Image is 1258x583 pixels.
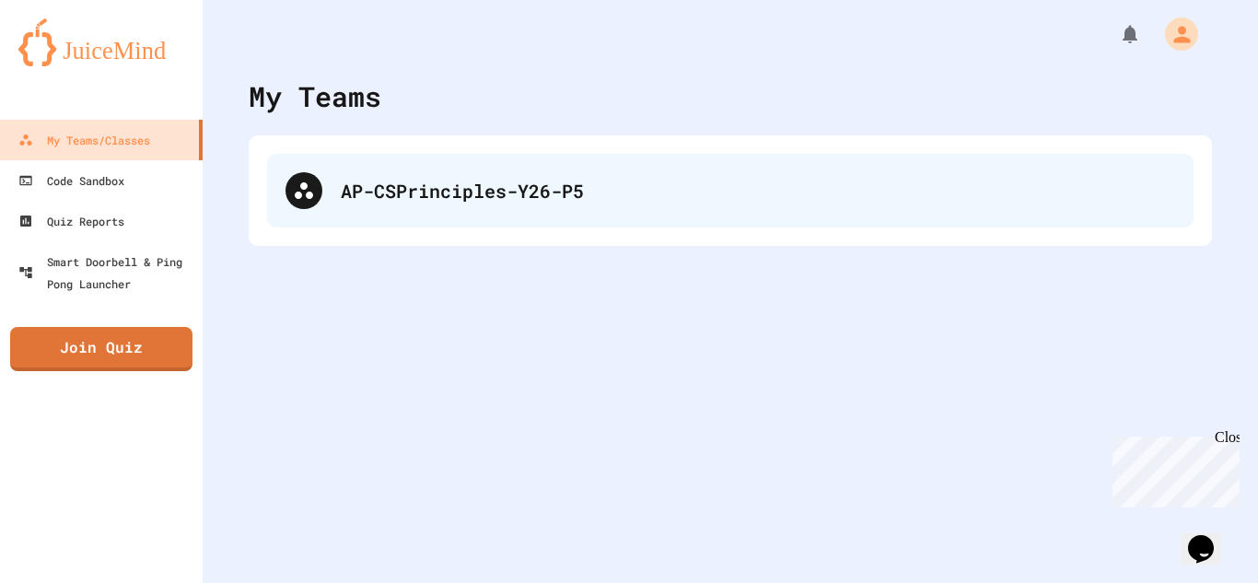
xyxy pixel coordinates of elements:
[18,18,184,66] img: logo-orange.svg
[267,154,1194,227] div: AP-CSPrinciples-Y26-P5
[18,169,124,192] div: Code Sandbox
[1085,18,1146,50] div: My Notifications
[1146,13,1203,55] div: My Account
[1181,509,1240,565] iframe: chat widget
[7,7,127,117] div: Chat with us now!Close
[1105,429,1240,507] iframe: chat widget
[341,177,1175,204] div: AP-CSPrinciples-Y26-P5
[18,210,124,232] div: Quiz Reports
[18,251,195,295] div: Smart Doorbell & Ping Pong Launcher
[249,76,381,117] div: My Teams
[18,129,150,151] div: My Teams/Classes
[10,327,192,371] a: Join Quiz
